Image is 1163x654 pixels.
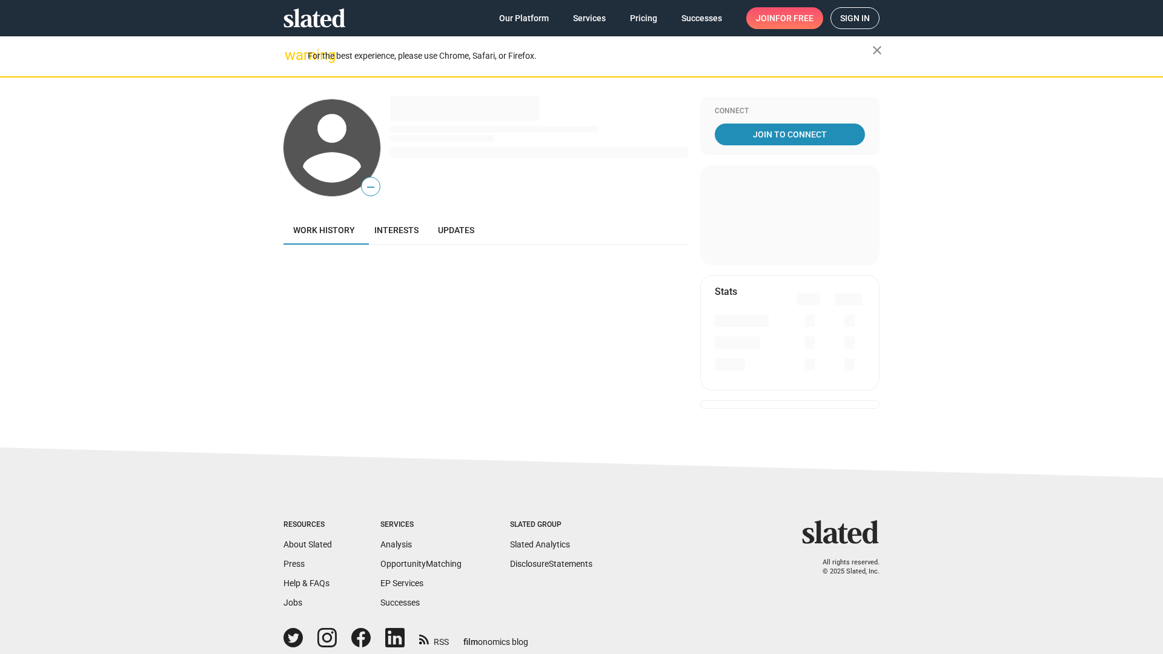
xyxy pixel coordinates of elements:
mat-card-title: Stats [715,285,737,298]
a: Jobs [283,598,302,607]
span: Our Platform [499,7,549,29]
span: Successes [681,7,722,29]
span: film [463,637,478,647]
div: Resources [283,520,332,530]
a: Pricing [620,7,667,29]
a: Slated Analytics [510,540,570,549]
div: Slated Group [510,520,592,530]
span: Pricing [630,7,657,29]
span: — [362,179,380,195]
mat-icon: close [870,43,884,58]
span: Join To Connect [717,124,863,145]
span: Work history [293,225,355,235]
a: Successes [380,598,420,607]
a: filmonomics blog [463,627,528,648]
a: Successes [672,7,732,29]
span: Interests [374,225,419,235]
a: Interests [365,216,428,245]
a: Sign in [830,7,880,29]
mat-icon: warning [285,48,299,62]
span: Updates [438,225,474,235]
a: Help & FAQs [283,578,330,588]
a: Services [563,7,615,29]
a: EP Services [380,578,423,588]
a: Joinfor free [746,7,823,29]
a: RSS [419,629,449,648]
a: About Slated [283,540,332,549]
span: Services [573,7,606,29]
a: Work history [283,216,365,245]
a: Analysis [380,540,412,549]
a: Our Platform [489,7,558,29]
span: Join [756,7,813,29]
div: Connect [715,107,865,116]
a: Updates [428,216,484,245]
a: Join To Connect [715,124,865,145]
div: For the best experience, please use Chrome, Safari, or Firefox. [308,48,872,64]
a: Press [283,559,305,569]
p: All rights reserved. © 2025 Slated, Inc. [810,558,880,576]
a: OpportunityMatching [380,559,462,569]
span: for free [775,7,813,29]
span: Sign in [840,8,870,28]
a: DisclosureStatements [510,559,592,569]
div: Services [380,520,462,530]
